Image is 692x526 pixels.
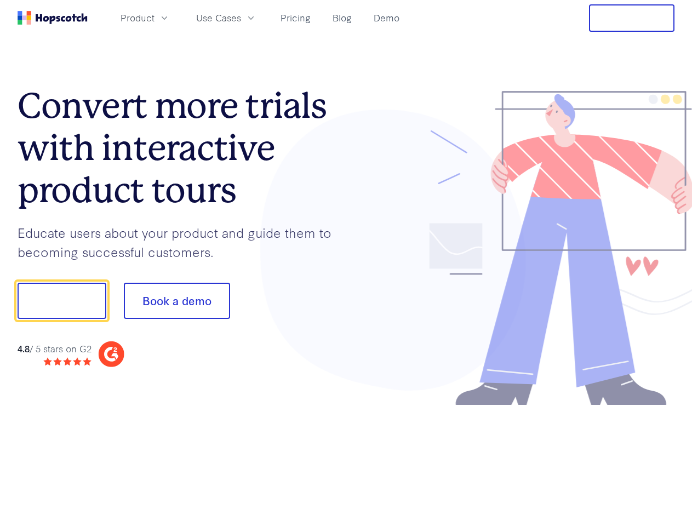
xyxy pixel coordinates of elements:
[276,9,315,27] a: Pricing
[18,342,91,356] div: / 5 stars on G2
[18,85,346,211] h1: Convert more trials with interactive product tours
[121,11,155,25] span: Product
[124,283,230,319] button: Book a demo
[18,342,30,355] strong: 4.8
[18,223,346,261] p: Educate users about your product and guide them to becoming successful customers.
[196,11,241,25] span: Use Cases
[369,9,404,27] a: Demo
[18,283,106,319] button: Show me!
[18,11,88,25] a: Home
[328,9,356,27] a: Blog
[114,9,176,27] button: Product
[589,4,674,32] button: Free Trial
[190,9,263,27] button: Use Cases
